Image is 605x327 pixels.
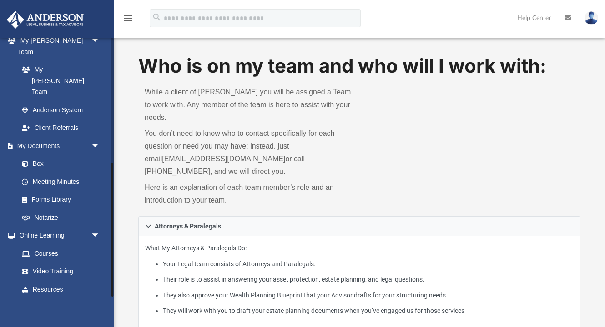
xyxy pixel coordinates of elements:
p: What My Attorneys & Paralegals Do: [145,243,574,317]
p: While a client of [PERSON_NAME] you will be assigned a Team to work with. Any member of the team ... [145,86,353,124]
a: Forms Library [13,191,105,209]
a: [EMAIL_ADDRESS][DOMAIN_NAME] [162,155,285,163]
a: My [PERSON_NAME] Teamarrow_drop_down [6,32,109,61]
a: Box [13,155,105,173]
a: Attorneys & Paralegals [138,216,580,236]
a: My [PERSON_NAME] Team [13,61,105,101]
a: Video Training [13,263,105,281]
span: arrow_drop_down [91,32,109,50]
i: search [152,12,162,22]
li: They also approve your Wealth Planning Blueprint that your Advisor drafts for your structuring ne... [163,290,574,301]
a: Anderson System [13,101,109,119]
a: Resources [13,280,109,298]
span: Attorneys & Paralegals [155,223,221,229]
a: Client Referrals [13,119,109,137]
i: menu [123,13,134,24]
a: My Documentsarrow_drop_down [6,137,109,155]
p: You don’t need to know who to contact specifically for each question or need you may have; instea... [145,127,353,178]
a: menu [123,17,134,24]
a: Notarize [13,208,109,227]
a: Online Learningarrow_drop_down [6,227,109,245]
p: Here is an explanation of each team member’s role and an introduction to your team. [145,181,353,207]
li: Your Legal team consists of Attorneys and Paralegals. [163,258,574,270]
a: Meeting Minutes [13,173,109,191]
img: User Pic [585,11,598,25]
h1: Who is on my team and who will I work with: [138,53,580,79]
a: Courses [13,244,109,263]
li: Their role is to assist in answering your asset protection, estate planning, and legal questions. [163,274,574,285]
img: Anderson Advisors Platinum Portal [4,11,86,29]
span: arrow_drop_down [91,137,109,155]
span: arrow_drop_down [91,227,109,245]
li: They will work with you to draft your estate planning documents when you’ve engaged us for those ... [163,305,574,317]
